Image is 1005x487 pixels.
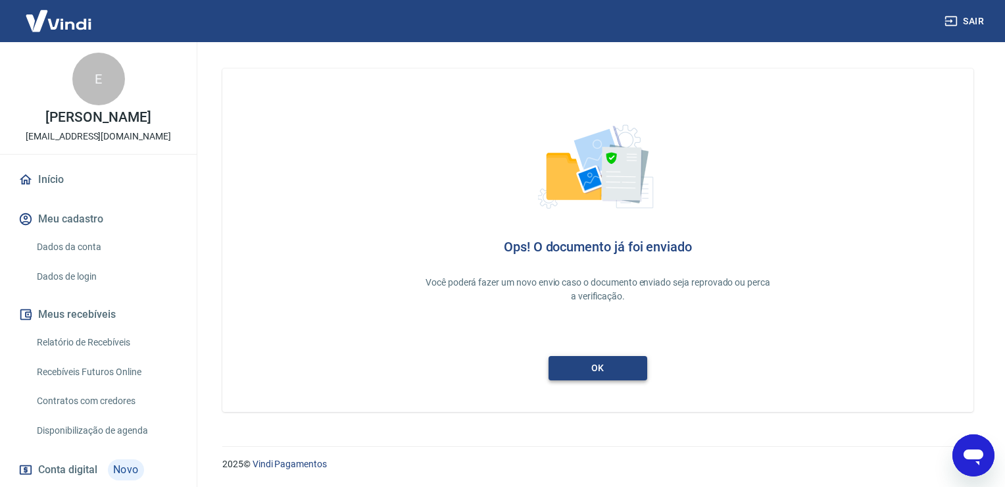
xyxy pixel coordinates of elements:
[32,263,181,290] a: Dados de login
[16,454,181,486] a: Conta digitalNovo
[38,461,97,479] span: Conta digital
[45,111,151,124] p: [PERSON_NAME]
[32,359,181,386] a: Recebíveis Futuros Online
[538,116,658,223] img: account-verification-already-sent.7b6ed4e9ca6a77526d35.png
[32,329,181,356] a: Relatório de Recebíveis
[26,130,171,143] p: [EMAIL_ADDRESS][DOMAIN_NAME]
[504,239,692,255] h4: Ops! O documento já foi enviado
[222,457,973,471] p: 2025 ©
[253,459,327,469] a: Vindi Pagamentos
[16,300,181,329] button: Meus recebíveis
[549,356,647,380] a: ok
[32,234,181,261] a: Dados da conta
[16,1,101,41] img: Vindi
[942,9,989,34] button: Sair
[952,434,994,476] iframe: Botão para abrir a janela de mensagens
[72,53,125,105] div: E
[108,459,144,480] span: Novo
[16,165,181,194] a: Início
[32,388,181,415] a: Contratos com credores
[426,276,771,303] p: Você poderá fazer um novo envio caso o documento enviado seja reprovado ou perca a verificação.
[32,417,181,444] a: Disponibilização de agenda
[16,205,181,234] button: Meu cadastro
